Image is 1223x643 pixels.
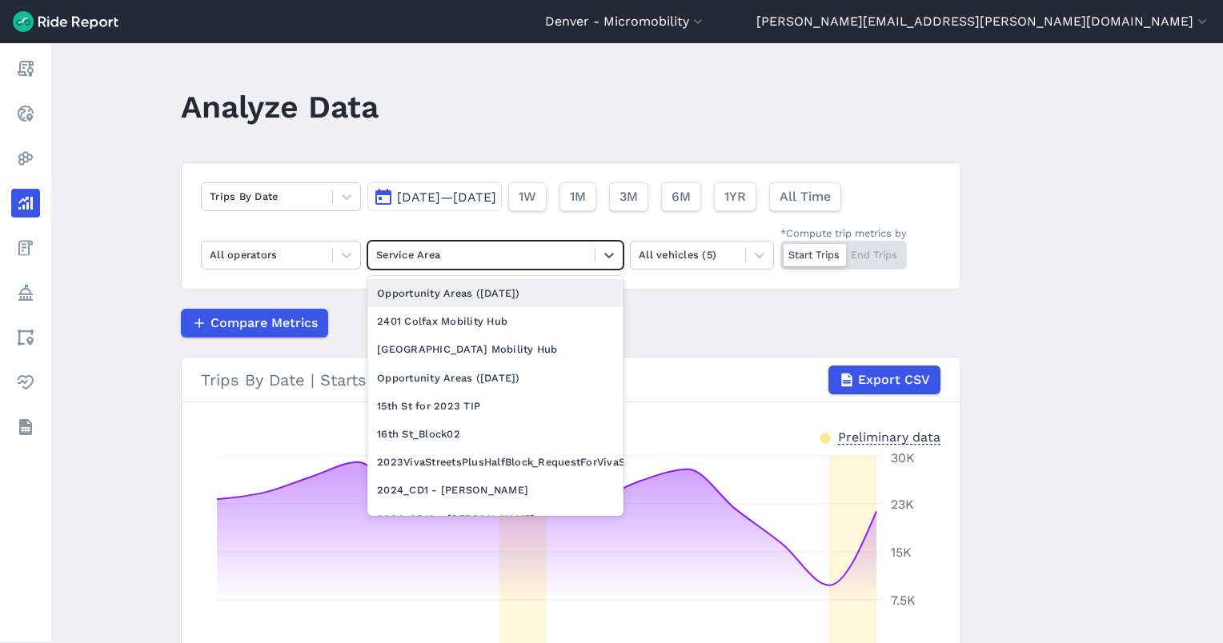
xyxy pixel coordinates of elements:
[367,420,624,448] div: 16th St_Block02
[661,182,701,211] button: 6M
[11,413,40,441] a: Datasets
[609,182,648,211] button: 3M
[211,314,318,333] span: Compare Metrics
[367,448,624,476] div: 2023VivaStreetsPlusHalfBlock_RequestForVivaStreetsData
[756,12,1210,31] button: [PERSON_NAME][EMAIL_ADDRESS][PERSON_NAME][DOMAIN_NAME]
[559,182,596,211] button: 1M
[519,187,536,206] span: 1W
[367,182,502,211] button: [DATE]—[DATE]
[367,476,624,504] div: 2024_CD1 - [PERSON_NAME]
[858,370,930,389] span: Export CSV
[891,593,916,608] tspan: 7.5K
[11,144,40,173] a: Heatmaps
[11,99,40,128] a: Realtime
[367,279,624,307] div: Opportunity Areas ([DATE])
[11,234,40,262] a: Fees
[367,335,624,363] div: [GEOGRAPHIC_DATA] Mobility Hub
[672,187,691,206] span: 6M
[367,392,624,420] div: 15th St for 2023 TIP
[891,497,914,512] tspan: 23K
[181,309,328,337] button: Compare Metrics
[11,54,40,83] a: Report
[828,365,940,394] button: Export CSV
[724,187,746,206] span: 1YR
[620,187,638,206] span: 3M
[367,307,624,335] div: 2401 Colfax Mobility Hub
[11,189,40,218] a: Analyze
[570,187,586,206] span: 1M
[11,323,40,352] a: Areas
[367,364,624,392] div: Opportunity Areas ([DATE])
[11,368,40,397] a: Health
[714,182,756,211] button: 1YR
[769,182,841,211] button: All Time
[367,505,624,533] div: 2024_CD10 - [PERSON_NAME]
[780,226,907,241] div: *Compute trip metrics by
[891,545,912,560] tspan: 15K
[891,450,915,465] tspan: 30K
[780,187,831,206] span: All Time
[201,365,940,394] div: Trips By Date | Starts
[545,12,706,31] button: Denver - Micromobility
[397,190,496,205] span: [DATE]—[DATE]
[11,278,40,307] a: Policy
[13,11,118,32] img: Ride Report
[181,85,379,129] h1: Analyze Data
[508,182,547,211] button: 1W
[838,428,940,445] div: Preliminary data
